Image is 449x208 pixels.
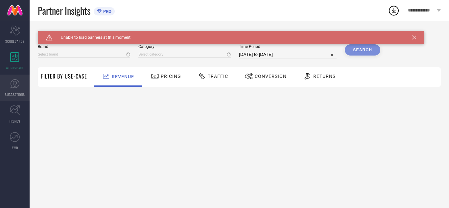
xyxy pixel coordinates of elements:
span: Time Period [239,44,337,49]
input: Select brand [38,51,130,58]
span: Partner Insights [38,4,90,17]
span: SCORECARDS [5,39,25,44]
span: Traffic [208,74,228,79]
span: Unable to load banners at this moment [53,35,130,40]
span: Conversion [255,74,287,79]
span: Filter By Use-Case [41,72,87,80]
span: Revenue [112,74,134,79]
span: PRO [102,9,111,14]
span: TRENDS [9,119,20,124]
div: Open download list [388,5,400,16]
input: Select time period [239,51,337,58]
span: FWD [12,145,18,150]
span: SYSTEM WORKSPACE [38,31,83,36]
input: Select category [138,51,231,58]
span: Brand [38,44,130,49]
span: Pricing [161,74,181,79]
span: WORKSPACE [6,65,24,70]
span: SUGGESTIONS [5,92,25,97]
span: Category [138,44,231,49]
span: Returns [313,74,336,79]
